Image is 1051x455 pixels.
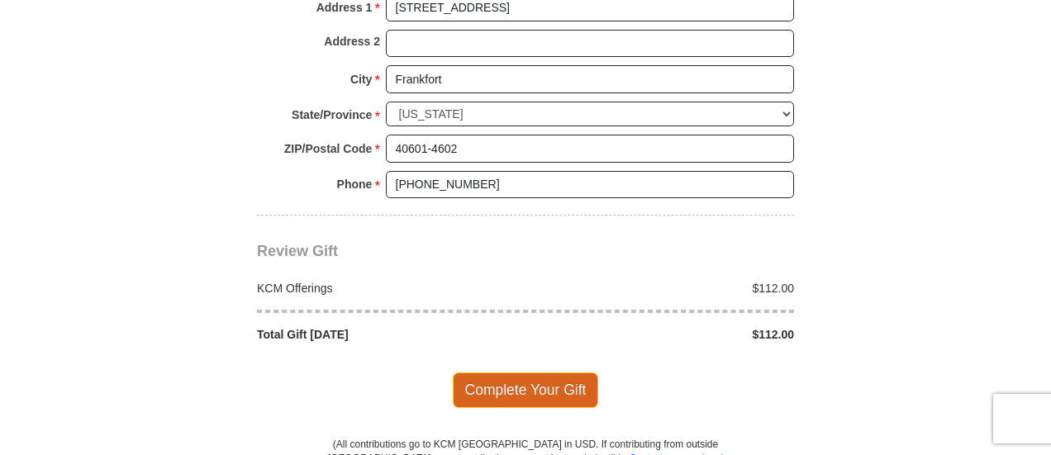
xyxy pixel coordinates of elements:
strong: City [350,68,372,91]
div: Total Gift [DATE] [249,326,526,343]
strong: Address 2 [324,30,380,53]
div: $112.00 [525,326,803,343]
span: Complete Your Gift [453,372,599,407]
span: Review Gift [257,243,338,259]
div: KCM Offerings [249,280,526,296]
strong: ZIP/Postal Code [284,137,373,160]
div: $112.00 [525,280,803,296]
strong: Phone [337,173,373,196]
strong: State/Province [292,103,372,126]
